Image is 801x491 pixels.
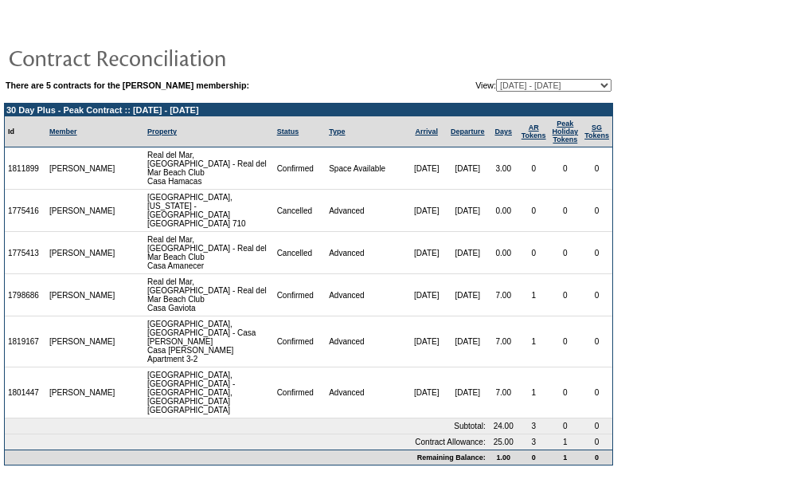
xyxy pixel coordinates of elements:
td: [DATE] [447,190,489,232]
td: 0 [518,450,549,465]
a: SGTokens [584,124,609,139]
td: Cancelled [274,190,326,232]
td: [DATE] [447,367,489,418]
td: 1775416 [5,190,46,232]
td: View: [395,79,611,92]
td: 1 [518,367,549,418]
td: Real del Mar, [GEOGRAPHIC_DATA] - Real del Mar Beach Club Casa Amanecer [144,232,274,274]
td: 0 [581,316,612,367]
td: 0 [549,274,582,316]
td: 3 [518,434,549,450]
td: 7.00 [489,316,518,367]
td: 0 [518,147,549,190]
td: Confirmed [274,147,326,190]
td: [DATE] [406,316,446,367]
a: Arrival [415,128,438,136]
td: [DATE] [406,274,446,316]
td: 0 [581,418,612,434]
td: [PERSON_NAME] [46,190,119,232]
img: pgTtlContractReconciliation.gif [8,41,326,73]
a: Status [277,128,299,136]
td: [PERSON_NAME] [46,232,119,274]
td: Subtotal: [5,418,489,434]
td: 0 [549,316,582,367]
td: 0 [549,232,582,274]
td: 0 [581,367,612,418]
td: [DATE] [406,367,446,418]
a: Departure [451,128,485,136]
td: Id [5,116,46,147]
td: 7.00 [489,367,518,418]
td: Advanced [326,274,406,316]
td: 0.00 [489,190,518,232]
td: Confirmed [274,367,326,418]
td: 1 [549,450,582,465]
td: Contract Allowance: [5,434,489,450]
b: There are 5 contracts for the [PERSON_NAME] membership: [6,81,249,90]
td: 1819167 [5,316,46,367]
td: Remaining Balance: [5,450,489,465]
td: 0 [581,434,612,450]
td: 1 [549,434,582,450]
td: 3 [518,418,549,434]
td: [DATE] [447,316,489,367]
td: [GEOGRAPHIC_DATA], [GEOGRAPHIC_DATA] - Casa [PERSON_NAME] Casa [PERSON_NAME] Apartment 3-2 [144,316,274,367]
td: 25.00 [489,434,518,450]
td: 1 [518,274,549,316]
td: 0 [518,232,549,274]
td: 3.00 [489,147,518,190]
td: Advanced [326,316,406,367]
td: 1 [518,316,549,367]
td: [GEOGRAPHIC_DATA], [GEOGRAPHIC_DATA] - [GEOGRAPHIC_DATA], [GEOGRAPHIC_DATA] [GEOGRAPHIC_DATA] [144,367,274,418]
td: 0 [549,190,582,232]
td: 1798686 [5,274,46,316]
td: 0 [581,147,612,190]
td: [DATE] [406,190,446,232]
td: [DATE] [447,147,489,190]
td: Real del Mar, [GEOGRAPHIC_DATA] - Real del Mar Beach Club Casa Hamacas [144,147,274,190]
td: 0 [518,190,549,232]
a: Days [494,128,512,136]
td: Confirmed [274,316,326,367]
a: Member [49,128,77,136]
td: 1775413 [5,232,46,274]
td: [GEOGRAPHIC_DATA], [US_STATE] - [GEOGRAPHIC_DATA] [GEOGRAPHIC_DATA] 710 [144,190,274,232]
td: Cancelled [274,232,326,274]
td: Real del Mar, [GEOGRAPHIC_DATA] - Real del Mar Beach Club Casa Gaviota [144,274,274,316]
td: [DATE] [447,274,489,316]
td: 7.00 [489,274,518,316]
td: 0.00 [489,232,518,274]
td: 0 [581,274,612,316]
td: 0 [549,147,582,190]
td: [PERSON_NAME] [46,274,119,316]
td: [DATE] [406,147,446,190]
a: ARTokens [522,124,546,139]
td: 30 Day Plus - Peak Contract :: [DATE] - [DATE] [5,104,612,116]
td: Space Available [326,147,406,190]
td: [PERSON_NAME] [46,316,119,367]
td: 1.00 [489,450,518,465]
td: Advanced [326,232,406,274]
a: Peak HolidayTokens [553,120,579,143]
a: Type [329,128,345,136]
td: Advanced [326,367,406,418]
td: [DATE] [406,232,446,274]
a: Property [147,128,177,136]
td: 0 [581,232,612,274]
td: 1801447 [5,367,46,418]
td: Advanced [326,190,406,232]
td: 24.00 [489,418,518,434]
td: [PERSON_NAME] [46,367,119,418]
td: 1811899 [5,147,46,190]
td: 0 [549,418,582,434]
td: 0 [549,367,582,418]
td: [PERSON_NAME] [46,147,119,190]
td: Confirmed [274,274,326,316]
td: 0 [581,450,612,465]
td: 0 [581,190,612,232]
td: [DATE] [447,232,489,274]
